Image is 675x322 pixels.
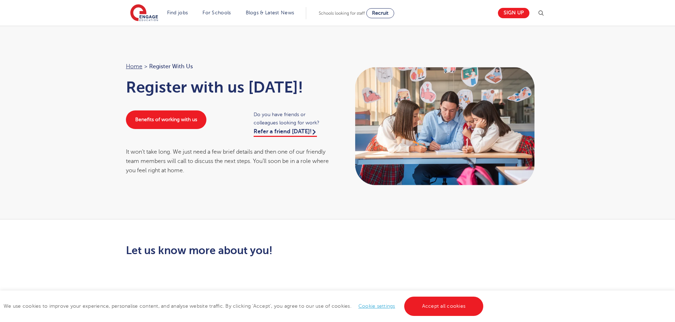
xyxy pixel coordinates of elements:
a: Cookie settings [358,303,395,309]
a: For Schools [202,10,231,15]
a: Home [126,63,142,70]
div: It won’t take long. We just need a few brief details and then one of our friendly team members wi... [126,147,331,175]
span: Do you have friends or colleagues looking for work? [254,110,331,127]
span: Schools looking for staff [319,11,365,16]
span: Recruit [372,10,388,16]
img: Engage Education [130,4,158,22]
a: Recruit [366,8,394,18]
h2: Let us know more about you! [126,244,405,257]
nav: breadcrumb [126,62,331,71]
h1: Register with us [DATE]! [126,78,331,96]
a: Refer a friend [DATE]! [254,128,317,137]
span: Register with us [149,62,193,71]
a: Blogs & Latest News [246,10,294,15]
span: We use cookies to improve your experience, personalise content, and analyse website traffic. By c... [4,303,485,309]
a: Accept all cookies [404,297,484,316]
a: Sign up [498,8,529,18]
a: Find jobs [167,10,188,15]
a: Benefits of working with us [126,110,206,129]
span: > [144,63,147,70]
